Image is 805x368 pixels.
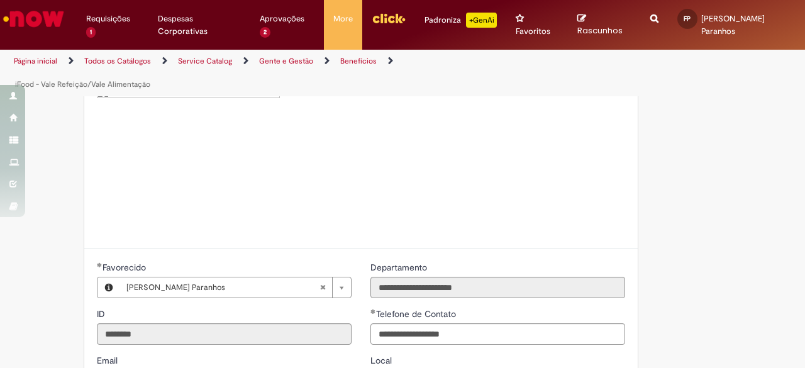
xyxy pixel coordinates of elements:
[97,308,108,320] span: Somente leitura - ID
[313,277,332,298] abbr: Limpar campo Favorecido
[9,50,527,96] ul: Trilhas de página
[577,25,623,36] span: Rascunhos
[158,13,241,38] span: Despesas Corporativas
[370,277,625,298] input: Departamento
[97,354,120,367] label: Somente leitura - Email
[97,308,108,320] label: Somente leitura - ID
[372,9,406,28] img: click_logo_yellow_360x200.png
[14,56,57,66] a: Página inicial
[97,277,120,298] button: Favorecido, Visualizar este registro Felipe Vedovato Paranhos
[126,277,319,298] span: [PERSON_NAME] Paranhos
[84,56,151,66] a: Todos os Catálogos
[333,13,353,25] span: More
[1,6,66,31] img: ServiceNow
[260,13,304,25] span: Aprovações
[86,13,130,25] span: Requisições
[103,262,148,273] span: Necessários - Favorecido
[120,277,351,298] a: [PERSON_NAME] ParanhosLimpar campo Favorecido
[577,13,631,36] a: Rascunhos
[97,86,280,229] img: sys_attachment.do
[260,27,270,38] span: 2
[370,323,625,345] input: Telefone de Contato
[466,13,497,28] p: +GenAi
[370,355,394,366] span: Local
[86,27,96,38] span: 1
[370,261,430,274] label: Somente leitura - Departamento
[15,79,150,89] a: iFood - Vale Refeição/Vale Alimentação
[425,13,497,28] div: Padroniza
[516,25,550,38] span: Favoritos
[684,14,691,23] span: FP
[97,262,103,267] span: Obrigatório Preenchido
[97,355,120,366] span: Somente leitura - Email
[340,56,377,66] a: Benefícios
[376,308,458,320] span: Telefone de Contato
[370,309,376,314] span: Obrigatório Preenchido
[701,13,765,36] span: [PERSON_NAME] Paranhos
[259,56,313,66] a: Gente e Gestão
[97,323,352,345] input: ID
[178,56,232,66] a: Service Catalog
